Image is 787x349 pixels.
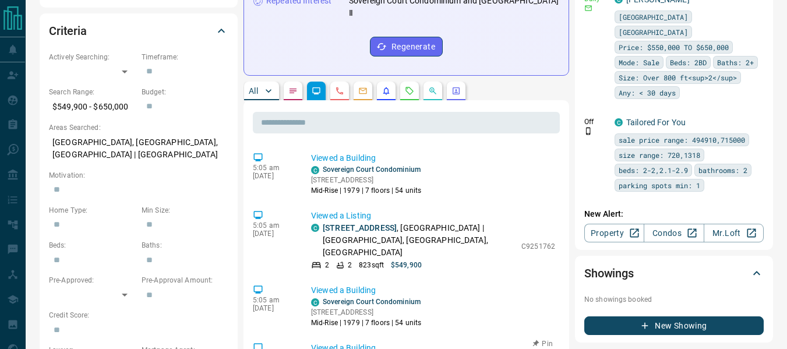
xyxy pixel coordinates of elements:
[311,166,319,174] div: condos.ca
[323,165,421,174] a: Sovereign Court Condominium
[323,222,516,259] p: , [GEOGRAPHIC_DATA] | [GEOGRAPHIC_DATA], [GEOGRAPHIC_DATA], [GEOGRAPHIC_DATA]
[253,304,294,312] p: [DATE]
[311,298,319,306] div: condos.ca
[382,86,391,96] svg: Listing Alerts
[142,240,228,251] p: Baths:
[584,224,644,242] a: Property
[142,52,228,62] p: Timeframe:
[49,87,136,97] p: Search Range:
[584,208,764,220] p: New Alert:
[428,86,437,96] svg: Opportunities
[253,172,294,180] p: [DATE]
[717,57,754,68] span: Baths: 2+
[49,17,228,45] div: Criteria
[288,86,298,96] svg: Notes
[49,310,228,320] p: Credit Score:
[644,224,704,242] a: Condos
[49,97,136,117] p: $549,900 - $650,000
[619,11,688,23] span: [GEOGRAPHIC_DATA]
[526,339,560,349] button: Pin
[49,170,228,181] p: Motivation:
[311,175,421,185] p: [STREET_ADDRESS]
[49,52,136,62] p: Actively Searching:
[615,118,623,126] div: condos.ca
[451,86,461,96] svg: Agent Actions
[311,284,555,297] p: Viewed a Building
[626,118,686,127] a: Tailored For You
[405,86,414,96] svg: Requests
[619,164,688,176] span: beds: 2-2,2.1-2.9
[698,164,747,176] span: bathrooms: 2
[311,210,555,222] p: Viewed a Listing
[49,122,228,133] p: Areas Searched:
[584,117,608,127] p: Off
[359,260,384,270] p: 823 sqft
[323,223,397,232] a: [STREET_ADDRESS]
[142,87,228,97] p: Budget:
[619,87,676,98] span: Any: < 30 days
[49,275,136,285] p: Pre-Approved:
[49,240,136,251] p: Beds:
[619,57,659,68] span: Mode: Sale
[619,41,729,53] span: Price: $550,000 TO $650,000
[370,37,443,57] button: Regenerate
[49,205,136,216] p: Home Type:
[253,230,294,238] p: [DATE]
[311,152,555,164] p: Viewed a Building
[311,318,421,328] p: Mid-Rise | 1979 | 7 floors | 54 units
[253,164,294,172] p: 5:05 am
[311,307,421,318] p: [STREET_ADDRESS]
[704,224,764,242] a: Mr.Loft
[142,205,228,216] p: Min Size:
[311,224,319,232] div: condos.ca
[521,241,555,252] p: C9251762
[142,275,228,285] p: Pre-Approval Amount:
[619,179,700,191] span: parking spots min: 1
[584,316,764,335] button: New Showing
[584,264,634,283] h2: Showings
[335,86,344,96] svg: Calls
[619,134,745,146] span: sale price range: 494910,715000
[619,149,700,161] span: size range: 720,1318
[311,185,421,196] p: Mid-Rise | 1979 | 7 floors | 54 units
[584,127,592,135] svg: Push Notification Only
[619,72,737,83] span: Size: Over 800 ft<sup>2</sup>
[358,86,368,96] svg: Emails
[249,87,258,95] p: All
[325,260,329,270] p: 2
[312,86,321,96] svg: Lead Browsing Activity
[391,260,422,270] p: $549,900
[670,57,707,68] span: Beds: 2BD
[619,26,688,38] span: [GEOGRAPHIC_DATA]
[49,133,228,164] p: [GEOGRAPHIC_DATA], [GEOGRAPHIC_DATA], [GEOGRAPHIC_DATA] | [GEOGRAPHIC_DATA]
[584,4,592,12] svg: Email
[584,259,764,287] div: Showings
[323,298,421,306] a: Sovereign Court Condominium
[253,221,294,230] p: 5:05 am
[253,296,294,304] p: 5:05 am
[348,260,352,270] p: 2
[49,22,87,40] h2: Criteria
[584,294,764,305] p: No showings booked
